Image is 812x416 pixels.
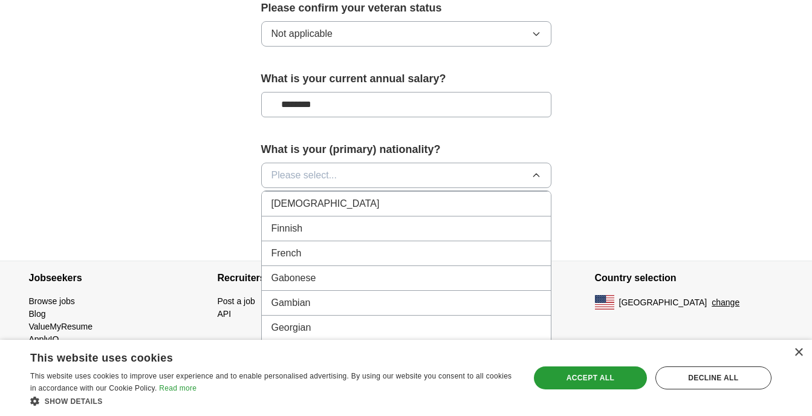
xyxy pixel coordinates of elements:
span: Finnish [271,221,303,236]
button: Not applicable [261,21,551,47]
span: Not applicable [271,27,333,41]
label: What is your (primary) nationality? [261,141,551,158]
span: Georgian [271,320,311,335]
label: What is your current annual salary? [261,71,551,87]
div: Accept all [534,366,647,389]
span: Show details [45,397,103,406]
a: ApplyIQ [29,334,59,344]
button: change [712,296,739,309]
span: [DEMOGRAPHIC_DATA] [271,197,380,211]
span: Please select... [271,168,337,183]
a: ValueMyResume [29,322,93,331]
img: US flag [595,295,614,310]
a: Read more, opens a new window [159,384,197,392]
span: Gambian [271,296,311,310]
span: [GEOGRAPHIC_DATA] [619,296,707,309]
a: Post a job [218,296,255,306]
a: Browse jobs [29,296,75,306]
span: Gabonese [271,271,316,285]
div: Decline all [655,366,771,389]
div: Show details [30,395,515,407]
h4: Country selection [595,261,784,295]
a: API [218,309,232,319]
span: French [271,246,302,261]
span: This website uses cookies to improve user experience and to enable personalised advertising. By u... [30,372,512,392]
button: Please select... [261,163,551,188]
div: Close [794,348,803,357]
div: This website uses cookies [30,347,484,365]
a: Blog [29,309,46,319]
